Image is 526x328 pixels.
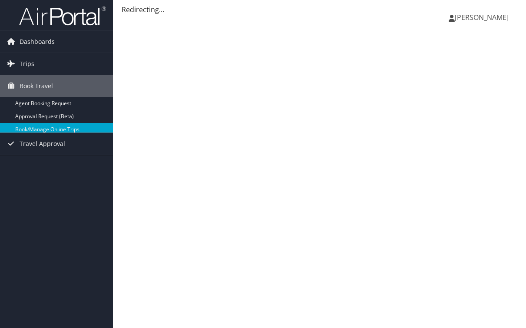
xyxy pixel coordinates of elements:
span: Travel Approval [20,133,65,155]
div: Redirecting... [122,4,517,15]
span: Dashboards [20,31,55,53]
span: [PERSON_NAME] [455,13,509,22]
a: [PERSON_NAME] [449,4,517,30]
span: Trips [20,53,34,75]
span: Book Travel [20,75,53,97]
img: airportal-logo.png [19,6,106,26]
